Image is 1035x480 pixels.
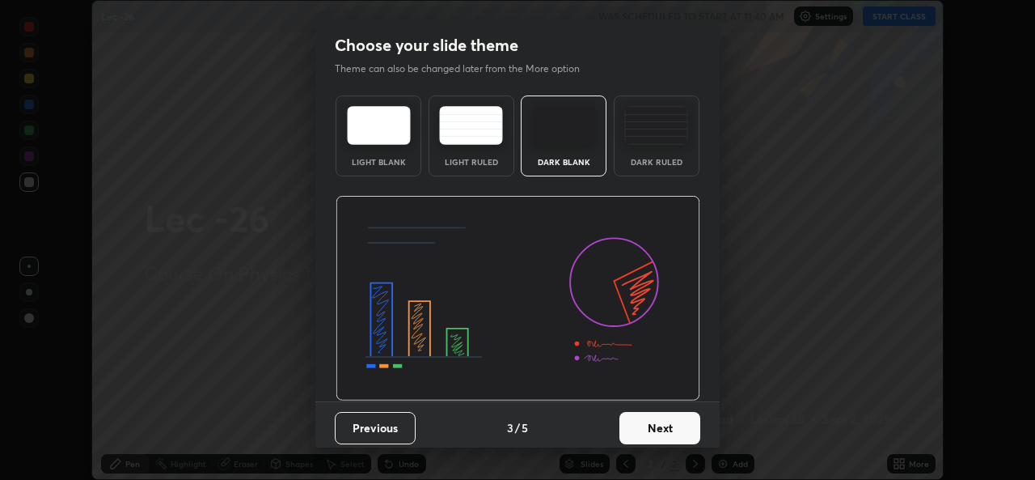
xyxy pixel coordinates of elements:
p: Theme can also be changed later from the More option [335,62,597,76]
h2: Choose your slide theme [335,35,518,56]
div: Light Ruled [439,158,504,166]
div: Light Blank [346,158,411,166]
h4: / [515,419,520,436]
div: Dark Blank [531,158,596,166]
img: lightRuledTheme.5fabf969.svg [439,106,503,145]
button: Previous [335,412,416,444]
img: lightTheme.e5ed3b09.svg [347,106,411,145]
img: darkThemeBanner.d06ce4a2.svg [336,196,700,401]
button: Next [619,412,700,444]
img: darkTheme.f0cc69e5.svg [532,106,596,145]
img: darkRuledTheme.de295e13.svg [624,106,688,145]
div: Dark Ruled [624,158,689,166]
h4: 3 [507,419,513,436]
h4: 5 [522,419,528,436]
